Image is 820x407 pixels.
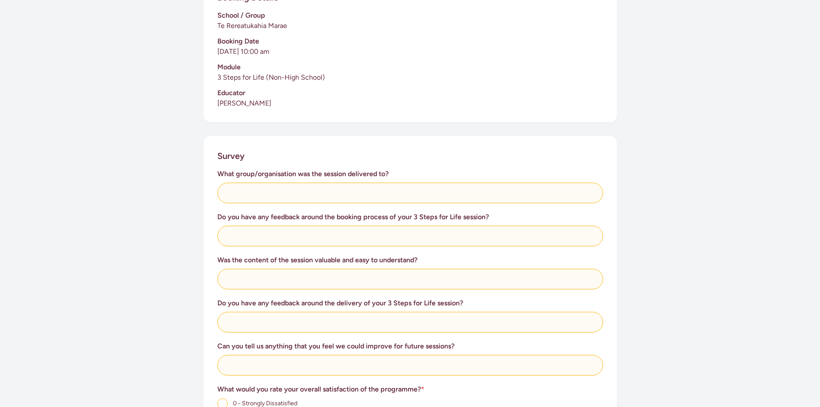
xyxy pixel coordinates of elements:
h3: What would you rate your overall satisfaction of the programme? [217,384,603,395]
p: Te Rereatukahia Marae [217,21,603,31]
h3: Educator [217,88,603,98]
h3: Module [217,62,603,72]
h3: Booking Date [217,36,603,47]
h3: Can you tell us anything that you feel we could improve for future sessions? [217,341,603,351]
h3: What group/organisation was the session delivered to? [217,169,603,179]
h2: Survey [217,150,244,162]
span: 0 - Strongly Dissatisfied [233,400,297,407]
p: [DATE] 10:00 am [217,47,603,57]
h3: Was the content of the session valuable and easy to understand? [217,255,603,265]
p: 3 Steps for Life (Non-High School) [217,72,603,83]
h3: Do you have any feedback around the delivery of your 3 Steps for Life session? [217,298,603,308]
h3: Do you have any feedback around the booking process of your 3 Steps for Life session? [217,212,603,222]
p: [PERSON_NAME] [217,98,603,109]
h3: School / Group [217,10,603,21]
